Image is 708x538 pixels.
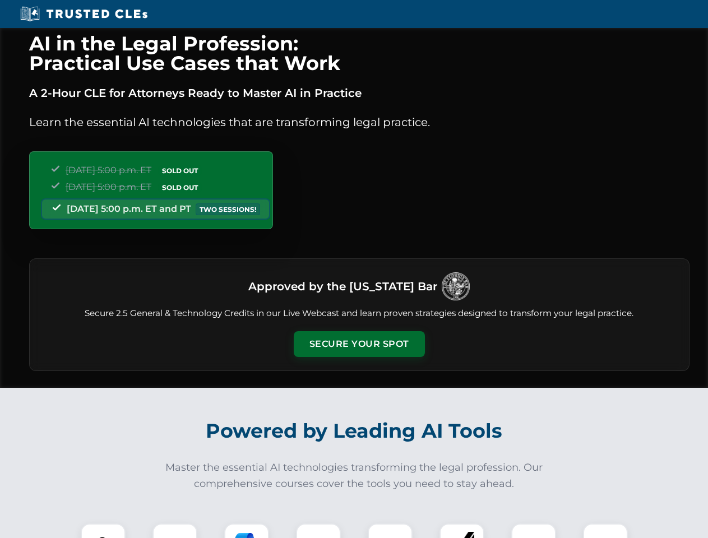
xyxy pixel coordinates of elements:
span: [DATE] 5:00 p.m. ET [66,182,151,192]
p: A 2-Hour CLE for Attorneys Ready to Master AI in Practice [29,84,690,102]
span: SOLD OUT [158,165,202,177]
img: Logo [442,272,470,300]
span: [DATE] 5:00 p.m. ET [66,165,151,175]
h2: Powered by Leading AI Tools [44,411,665,451]
button: Secure Your Spot [294,331,425,357]
p: Master the essential AI technologies transforming the legal profession. Our comprehensive courses... [158,460,550,492]
h1: AI in the Legal Profession: Practical Use Cases that Work [29,34,690,73]
h3: Approved by the [US_STATE] Bar [248,276,437,296]
p: Learn the essential AI technologies that are transforming legal practice. [29,113,690,131]
img: Trusted CLEs [17,6,151,22]
span: SOLD OUT [158,182,202,193]
p: Secure 2.5 General & Technology Credits in our Live Webcast and learn proven strategies designed ... [43,307,675,320]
